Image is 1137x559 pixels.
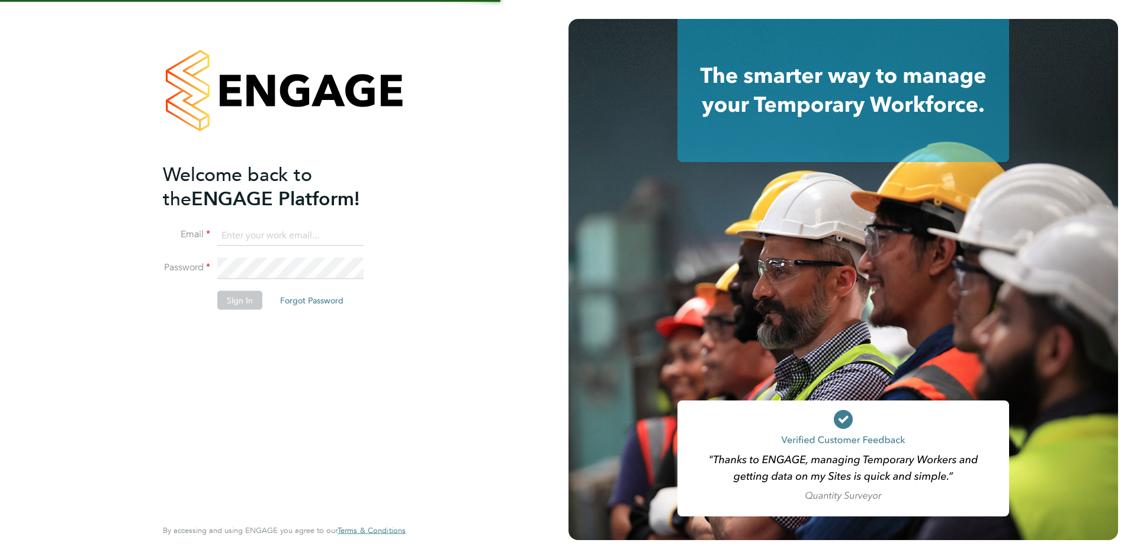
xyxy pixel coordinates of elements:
label: Password [163,261,210,274]
button: Sign In [217,291,262,310]
button: Forgot Password [271,291,353,310]
a: Terms & Conditions [338,526,406,535]
span: By accessing and using ENGAGE you agree to our [163,525,406,535]
span: Welcome back to the [163,163,312,210]
h2: ENGAGE Platform! [163,162,394,211]
input: Enter your work email... [217,225,364,246]
label: Email [163,228,210,241]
